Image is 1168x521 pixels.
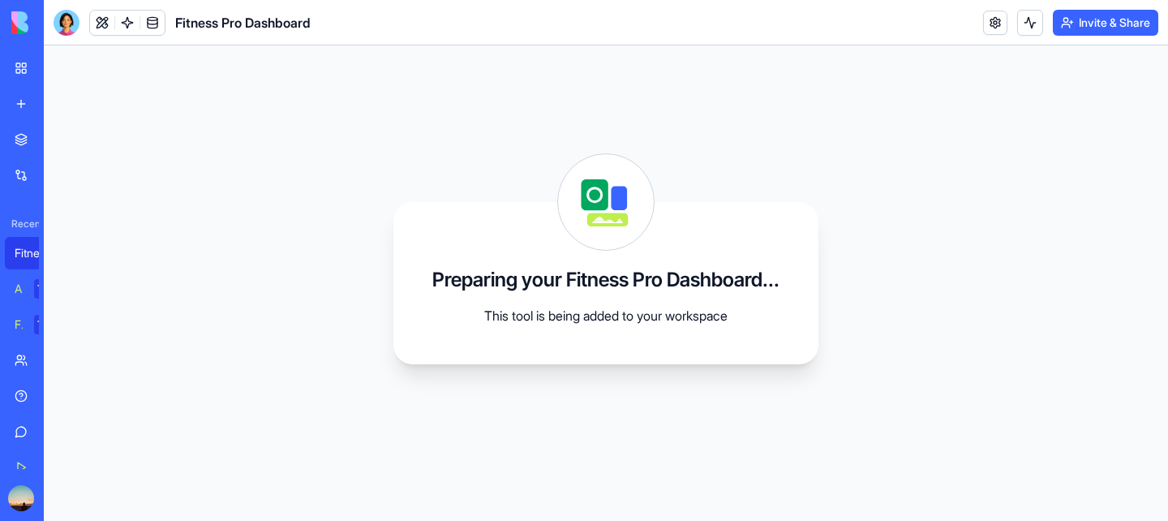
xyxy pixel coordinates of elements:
[5,308,70,341] a: Feedback FormTRY
[11,11,112,34] img: logo
[5,217,39,230] span: Recent
[8,485,34,511] img: ACg8ocIXINNZEZ8G0IvgpLOt_zIm25VK6fkTkEEbCPORn7HCYmXa0vxp=s96-c
[1053,10,1158,36] button: Invite & Share
[175,13,311,32] span: Fitness Pro Dashboard
[444,306,768,325] p: This tool is being added to your workspace
[15,316,23,333] div: Feedback Form
[34,279,60,299] div: TRY
[15,281,23,297] div: AI Logo Generator
[432,267,779,293] h3: Preparing your Fitness Pro Dashboard...
[5,273,70,305] a: AI Logo GeneratorTRY
[15,245,60,261] div: Fitness Pro Dashboard
[34,315,60,334] div: TRY
[5,237,70,269] a: Fitness Pro Dashboard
